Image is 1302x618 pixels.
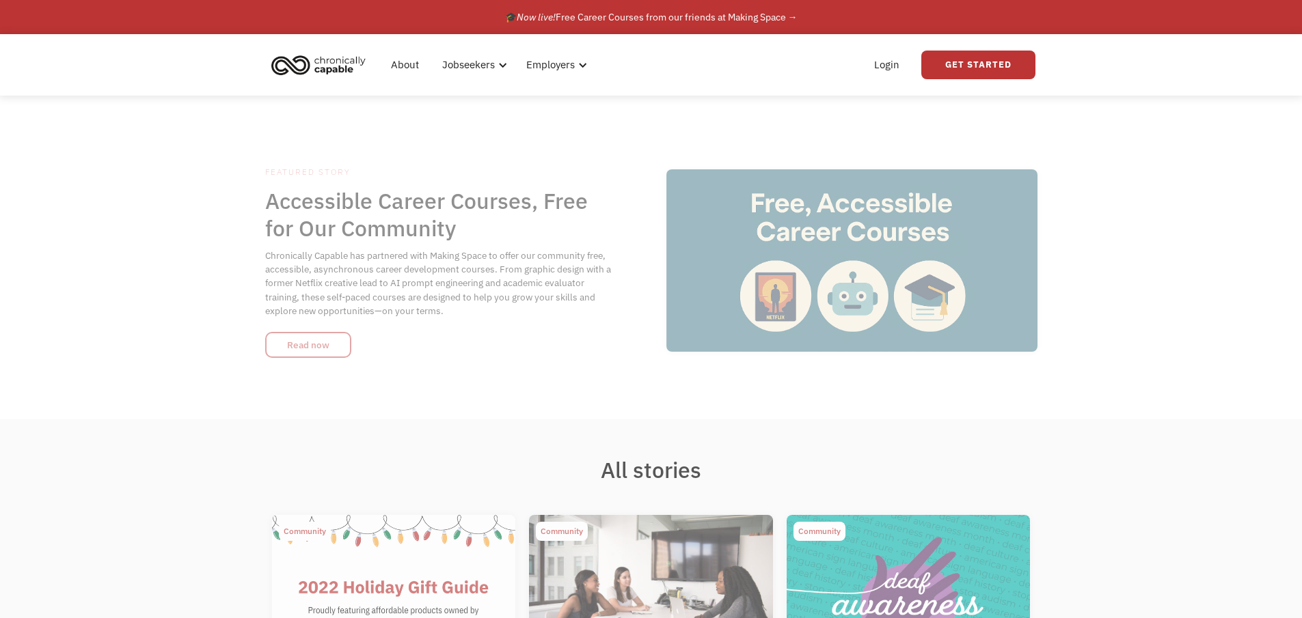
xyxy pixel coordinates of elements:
[442,57,495,73] div: Jobseekers
[517,11,556,23] em: Now live!
[505,9,798,25] div: 🎓 Free Career Courses from our friends at Making Space →
[265,332,351,358] a: Read now
[798,523,841,539] div: Community
[265,249,613,318] div: Chronically Capable has partnered with Making Space to offer our community free, accessible, asyn...
[265,456,1037,483] h1: All stories
[265,187,613,242] h1: Accessible Career Courses, Free for Our Community
[434,43,511,87] div: Jobseekers
[265,164,613,180] div: Featured Story
[526,57,575,73] div: Employers
[541,523,583,539] div: Community
[383,43,427,87] a: About
[267,50,370,80] img: Chronically Capable logo
[284,523,326,539] div: Community
[518,43,591,87] div: Employers
[921,51,1035,79] a: Get Started
[267,50,376,80] a: home
[866,43,908,87] a: Login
